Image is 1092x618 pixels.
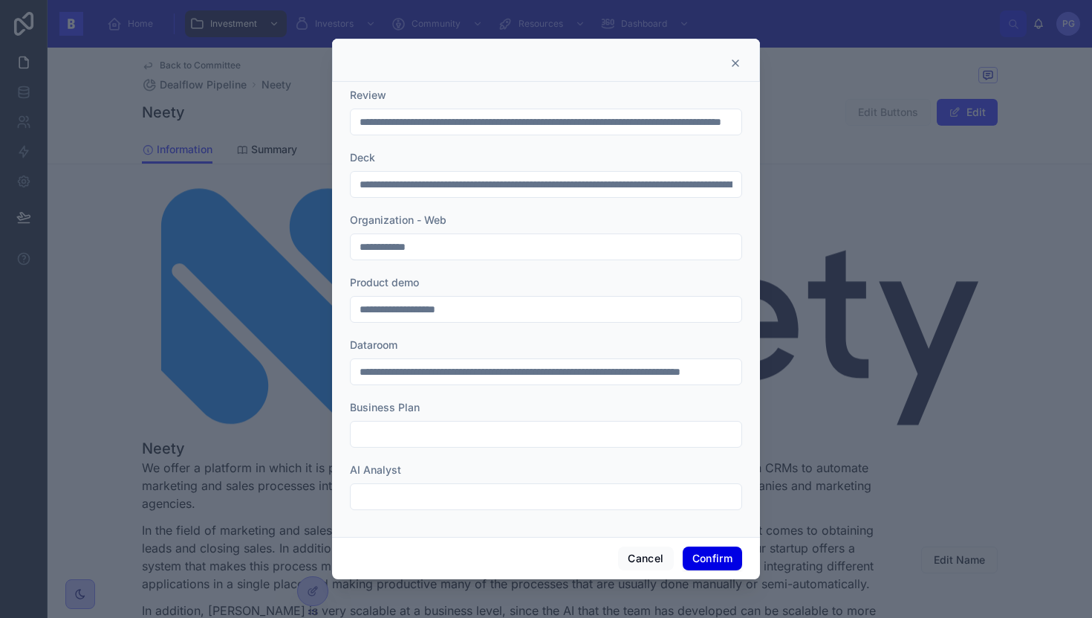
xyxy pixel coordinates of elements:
[350,213,446,226] span: Organization - Web
[350,276,419,289] span: Product demo
[683,547,742,570] button: Confirm
[350,88,386,101] span: Review
[350,401,420,413] span: Business Plan
[350,338,397,351] span: Dataroom
[618,547,673,570] button: Cancel
[350,151,375,164] span: Deck
[350,463,401,476] span: AI Analyst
